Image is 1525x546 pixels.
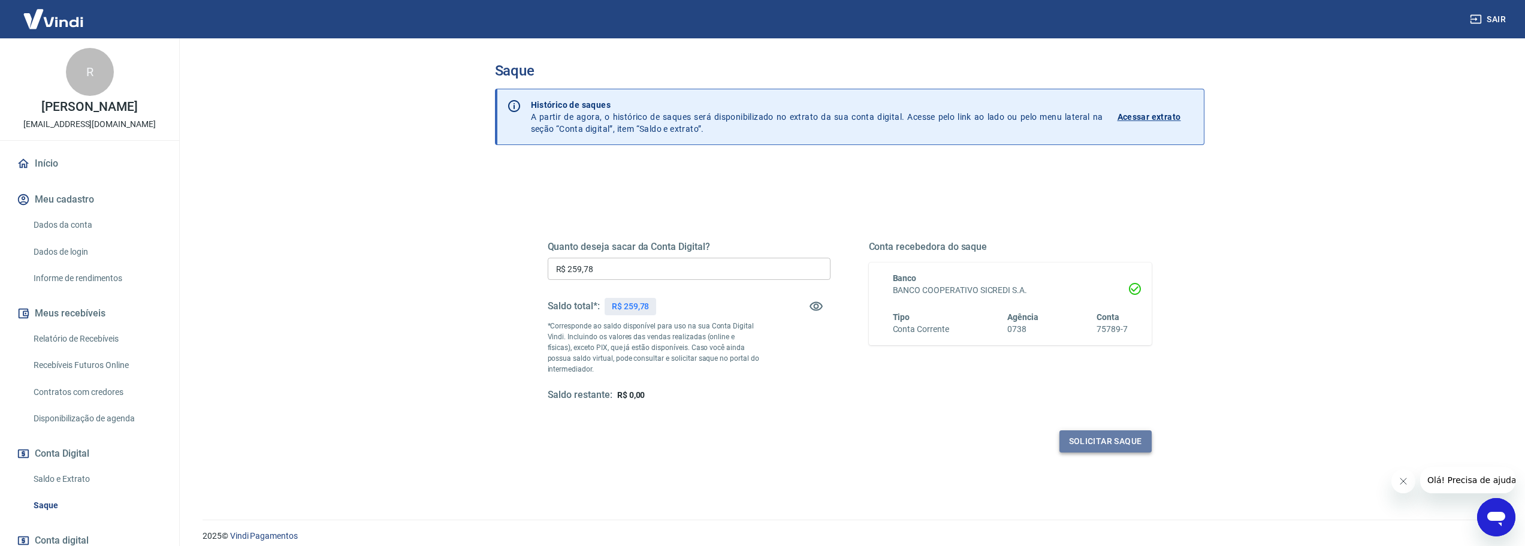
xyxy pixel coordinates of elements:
p: Acessar extrato [1118,111,1181,123]
span: Banco [893,273,917,283]
a: Saque [29,493,165,518]
h5: Saldo restante: [548,389,612,402]
span: Tipo [893,312,910,322]
button: Meus recebíveis [14,300,165,327]
a: Informe de rendimentos [29,266,165,291]
h5: Saldo total*: [548,300,600,312]
h6: 75789-7 [1097,323,1128,336]
h5: Quanto deseja sacar da Conta Digital? [548,241,831,253]
button: Solicitar saque [1059,430,1152,453]
img: Vindi [14,1,92,37]
iframe: Mensagem da empresa [1420,467,1515,493]
p: R$ 259,78 [612,300,650,313]
a: Contratos com credores [29,380,165,405]
a: Vindi Pagamentos [230,531,298,541]
a: Relatório de Recebíveis [29,327,165,351]
p: 2025 © [203,530,1496,542]
button: Meu cadastro [14,186,165,213]
a: Acessar extrato [1118,99,1194,135]
iframe: Botão para abrir a janela de mensagens [1477,498,1515,536]
h6: Conta Corrente [893,323,949,336]
a: Disponibilização de agenda [29,406,165,431]
h5: Conta recebedora do saque [869,241,1152,253]
h3: Saque [495,62,1204,79]
p: Histórico de saques [531,99,1103,111]
p: [EMAIL_ADDRESS][DOMAIN_NAME] [23,118,156,131]
p: A partir de agora, o histórico de saques será disponibilizado no extrato da sua conta digital. Ac... [531,99,1103,135]
button: Sair [1467,8,1511,31]
iframe: Fechar mensagem [1391,469,1415,493]
h6: BANCO COOPERATIVO SICREDI S.A. [893,284,1128,297]
a: Início [14,150,165,177]
p: *Corresponde ao saldo disponível para uso na sua Conta Digital Vindi. Incluindo os valores das ve... [548,321,760,375]
span: R$ 0,00 [617,390,645,400]
span: Agência [1007,312,1038,322]
a: Dados de login [29,240,165,264]
div: R [66,48,114,96]
p: [PERSON_NAME] [41,101,137,113]
a: Saldo e Extrato [29,467,165,491]
span: Conta [1097,312,1119,322]
a: Recebíveis Futuros Online [29,353,165,378]
h6: 0738 [1007,323,1038,336]
button: Conta Digital [14,441,165,467]
span: Olá! Precisa de ajuda? [7,8,101,18]
a: Dados da conta [29,213,165,237]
